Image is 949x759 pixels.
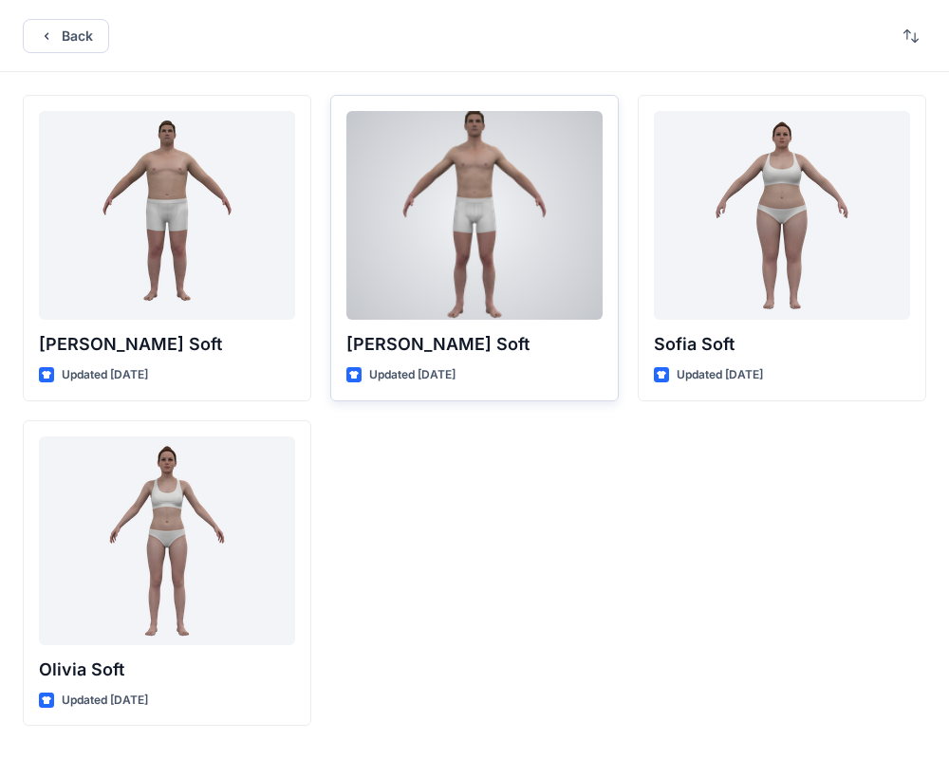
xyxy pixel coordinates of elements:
p: [PERSON_NAME] Soft [39,331,295,358]
a: Joseph Soft [39,111,295,320]
p: Updated [DATE] [369,365,456,385]
p: Updated [DATE] [62,691,148,711]
a: Olivia Soft [39,436,295,645]
button: Back [23,19,109,53]
a: Sofia Soft [654,111,910,320]
p: Updated [DATE] [677,365,763,385]
a: Oliver Soft [346,111,603,320]
p: Updated [DATE] [62,365,148,385]
p: [PERSON_NAME] Soft [346,331,603,358]
p: Olivia Soft [39,657,295,683]
p: Sofia Soft [654,331,910,358]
